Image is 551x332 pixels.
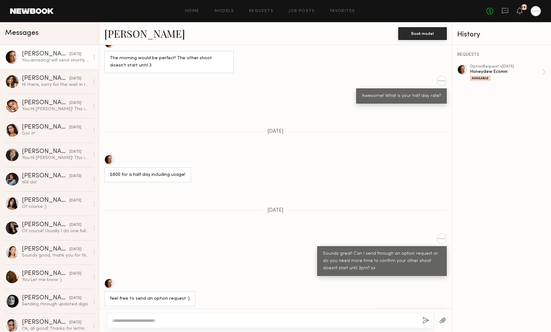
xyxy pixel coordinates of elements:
[249,9,273,13] a: Requests
[22,131,89,137] div: Got it!
[110,295,190,303] div: feel free to send an option request :)
[22,246,69,252] div: [PERSON_NAME]
[22,124,69,131] div: [PERSON_NAME]
[22,100,69,106] div: [PERSON_NAME]
[215,9,234,13] a: Models
[267,208,284,213] span: [DATE]
[69,271,81,277] div: [DATE]
[22,222,69,228] div: [PERSON_NAME]
[470,69,542,75] div: Honeydew Ecomm
[323,250,441,272] div: Sounds great! Can I send through an option request or do you need more time to confirm your other...
[69,124,81,131] div: [DATE]
[330,9,355,13] a: Favorites
[22,173,69,179] div: [PERSON_NAME]
[22,82,89,88] div: Hi there, sorry for the wait in replying! Yes, I'm available and interested!!
[22,75,69,82] div: [PERSON_NAME]
[22,149,69,155] div: [PERSON_NAME]
[22,319,69,326] div: [PERSON_NAME]
[457,31,546,38] div: History
[289,9,315,13] a: Job Posts
[22,204,89,210] div: Of course :)
[69,51,81,57] div: [DATE]
[521,6,528,9] div: 247
[69,222,81,228] div: [DATE]
[69,198,81,204] div: [DATE]
[22,179,89,185] div: Will do!
[104,27,185,40] a: [PERSON_NAME]
[22,155,89,161] div: You: Hi [PERSON_NAME]! This is [PERSON_NAME] from Honeydew's marketing team :) We're shooting som...
[267,129,284,134] span: [DATE]
[22,197,69,204] div: [PERSON_NAME]
[470,65,546,81] a: optionRequest •[DATE]Honeydew EcommAvailable
[22,326,89,332] div: Ok, all good! Thanks for letting me know.
[22,51,69,57] div: [PERSON_NAME]
[69,173,81,179] div: [DATE]
[185,9,199,13] a: Home
[69,149,81,155] div: [DATE]
[69,320,81,326] div: [DATE]
[457,53,546,57] div: REQUESTS
[22,228,89,234] div: Of course! Usually I do one full edited video, along with raw footage, and a couple of pictures b...
[398,27,447,40] button: Book model
[69,295,81,301] div: [DATE]
[5,29,39,37] span: Messages
[22,252,89,259] div: Sounds good, thank you for the update!
[110,55,228,69] div: The morning would be perfect! The other shoot doesn’t start until 3
[22,57,89,63] div: You: amazing! will send shortly xx
[69,246,81,252] div: [DATE]
[22,271,69,277] div: [PERSON_NAME]
[22,295,69,301] div: [PERSON_NAME]
[470,65,542,69] div: option Request • [DATE]
[362,93,441,100] div: Awesome! What is your half day rate?
[22,277,89,283] div: You: Let me know :)
[110,171,185,179] div: $800 for a half day including usage!
[69,76,81,82] div: [DATE]
[398,30,447,36] a: Book model
[22,106,89,112] div: You: Hi [PERSON_NAME]! This is [PERSON_NAME] from Honeydew's marketing team :) We're shooting som...
[22,301,89,307] div: Sending through updated digis.
[69,100,81,106] div: [DATE]
[470,76,490,81] div: Available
